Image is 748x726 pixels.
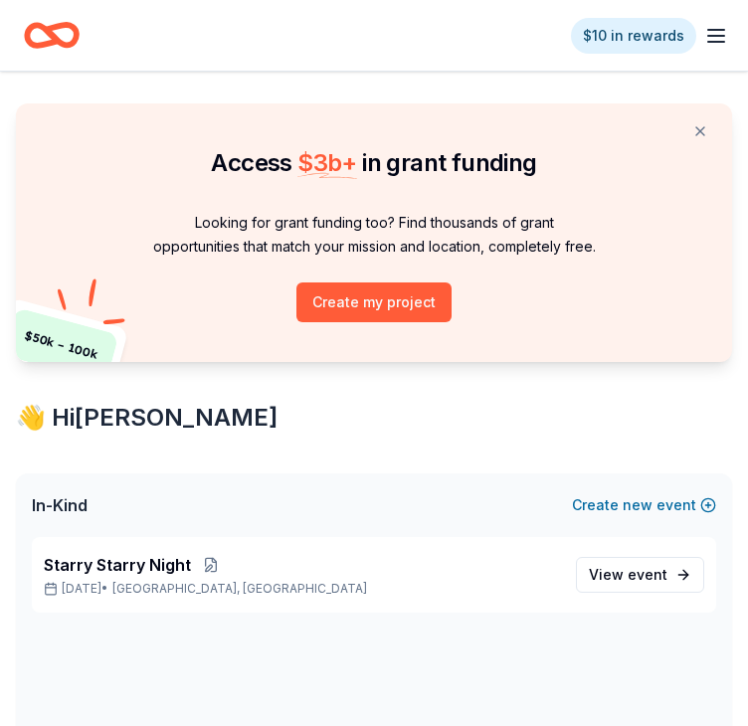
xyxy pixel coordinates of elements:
[44,553,191,577] span: Starry Starry Night
[40,211,708,259] p: Looking for grant funding too? Find thousands of grant opportunities that match your mission and ...
[572,493,716,517] button: Createnewevent
[32,493,88,517] span: In-Kind
[589,563,667,587] span: View
[623,493,653,517] span: new
[296,282,452,322] button: Create my project
[112,581,367,597] span: [GEOGRAPHIC_DATA], [GEOGRAPHIC_DATA]
[571,18,696,54] a: $10 in rewards
[576,557,704,593] a: View event
[297,148,357,177] span: $ 3b +
[24,12,80,59] a: Home
[44,581,560,597] p: [DATE] •
[211,148,536,177] span: Access in grant funding
[628,566,667,583] span: event
[16,402,732,434] div: 👋 Hi [PERSON_NAME]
